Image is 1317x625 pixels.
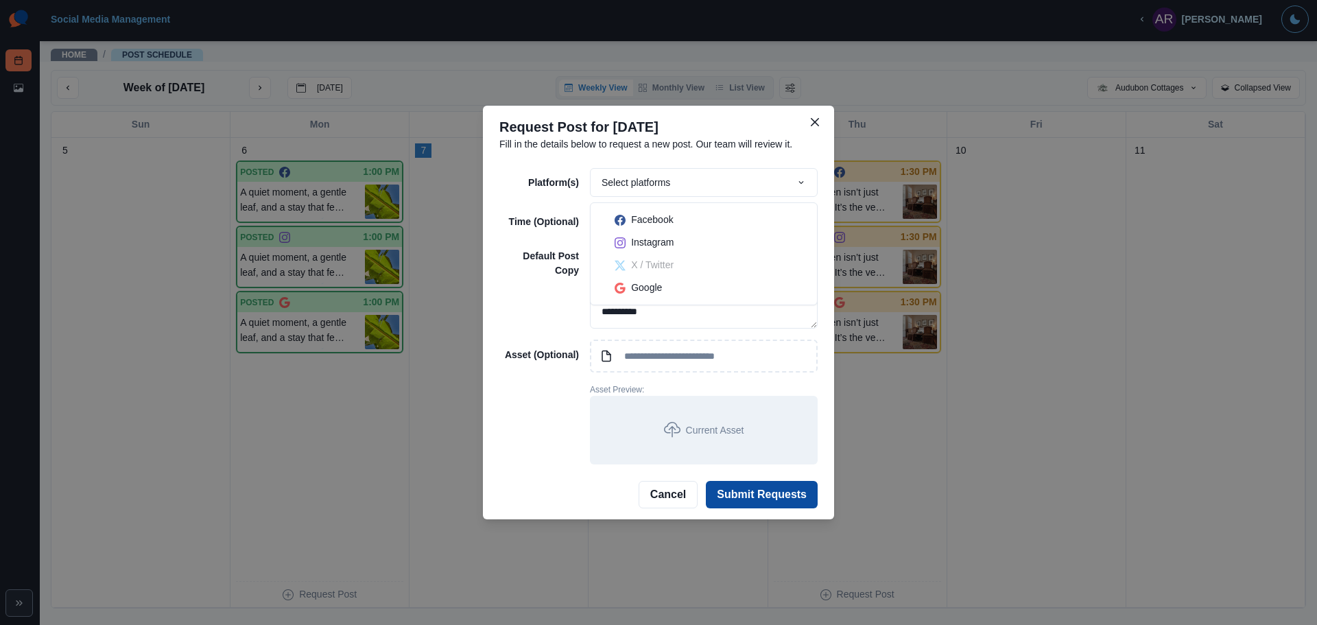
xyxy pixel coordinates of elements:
p: Current Asset [686,423,744,438]
p: Fill in the details below to request a new post. Our team will review it. [499,137,818,152]
p: Facebook [631,213,673,227]
p: Asset Preview: [590,384,818,396]
p: Default Post Copy [499,249,579,278]
p: X / Twitter [631,258,674,272]
p: Time (Optional) [499,215,579,229]
button: Close [804,111,826,133]
p: Request Post for [DATE] [499,117,818,137]
p: Instagram [631,235,674,250]
p: Platform(s) [499,176,579,190]
button: Submit Requests [706,481,818,508]
button: Cancel [639,481,698,508]
p: Google [631,281,662,295]
p: Asset (Optional) [499,348,579,362]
